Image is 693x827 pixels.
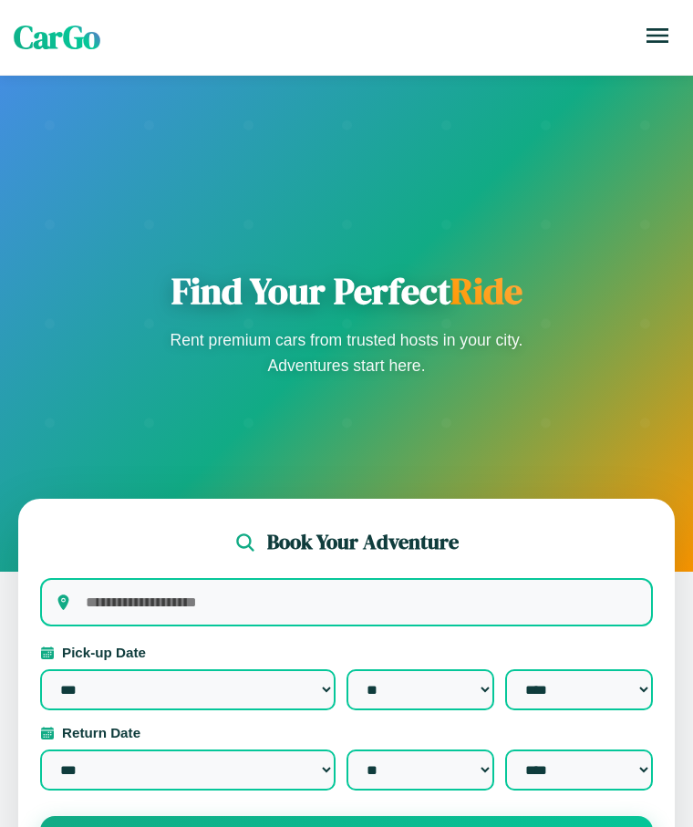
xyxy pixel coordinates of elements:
p: Rent premium cars from trusted hosts in your city. Adventures start here. [164,327,529,378]
label: Return Date [40,725,653,740]
span: CarGo [14,16,100,59]
label: Pick-up Date [40,645,653,660]
h1: Find Your Perfect [164,269,529,313]
span: Ride [450,266,522,315]
h2: Book Your Adventure [267,528,459,556]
